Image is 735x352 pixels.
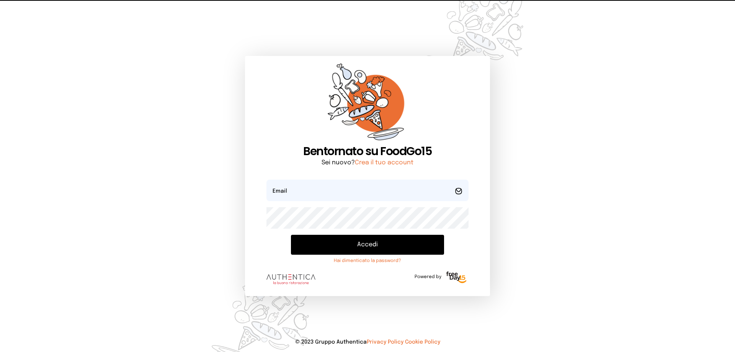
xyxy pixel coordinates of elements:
img: logo.8f33a47.png [266,274,315,284]
a: Cookie Policy [405,339,440,345]
img: sticker-orange.65babaf.png [328,64,407,144]
p: Sei nuovo? [266,158,469,167]
span: Powered by [415,274,441,280]
a: Hai dimenticato la password? [291,258,444,264]
a: Crea il tuo account [355,159,413,166]
a: Privacy Policy [367,339,403,345]
h1: Bentornato su FoodGo15 [266,144,469,158]
button: Accedi [291,235,444,255]
p: © 2023 Gruppo Authentica [12,338,723,346]
img: logo-freeday.3e08031.png [444,270,469,285]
